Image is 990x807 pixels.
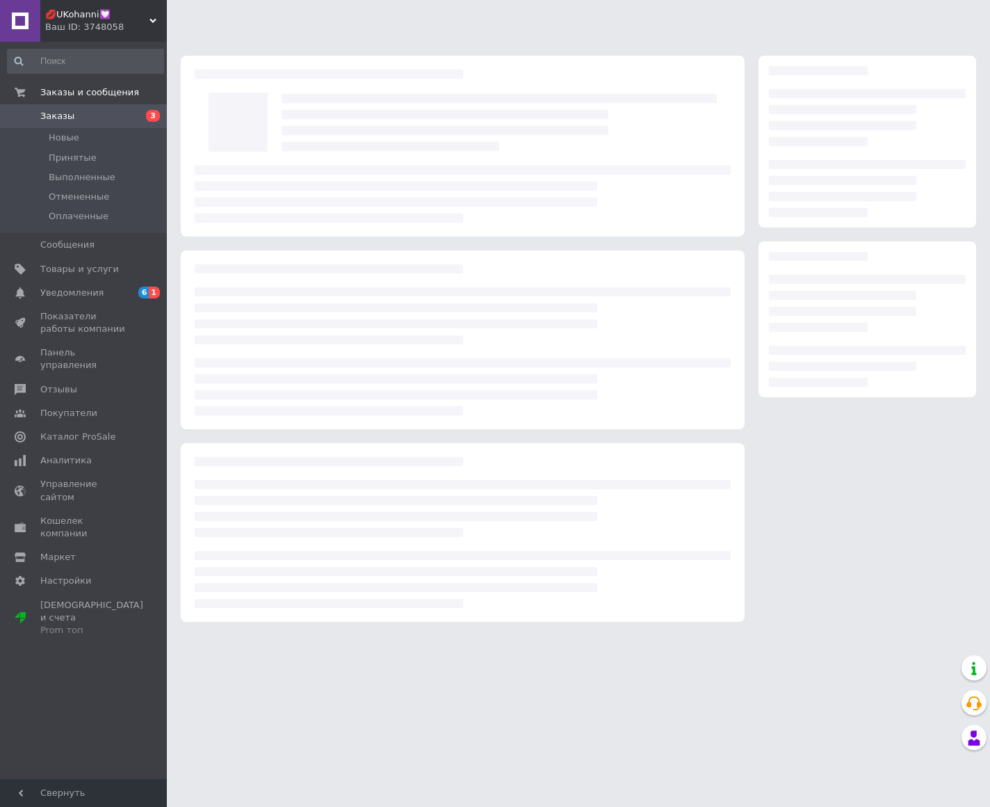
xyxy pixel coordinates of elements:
span: [DEMOGRAPHIC_DATA] и счета [40,599,143,637]
span: Заказы и сообщения [40,86,139,99]
div: Ваш ID: 3748058 [45,21,167,33]
span: Показатели работы компании [40,310,129,335]
span: 1 [149,287,160,298]
input: Поиск [7,49,164,74]
span: Принятые [49,152,97,164]
span: Панель управления [40,346,129,371]
span: Оплаченные [49,210,108,223]
span: Каталог ProSale [40,431,115,443]
span: 💋UKohanni💟 [45,8,149,21]
span: Маркет [40,551,76,564]
span: 6 [138,287,149,298]
span: Выполненные [49,171,115,184]
span: Сообщения [40,239,95,251]
span: Кошелек компании [40,515,129,540]
span: 3 [146,110,160,122]
span: Заказы [40,110,74,122]
span: Новые [49,131,79,144]
span: Отзывы [40,383,77,396]
span: Товары и услуги [40,263,119,275]
span: Настройки [40,575,91,587]
span: Покупатели [40,407,97,420]
span: Управление сайтом [40,478,129,503]
span: Уведомления [40,287,104,299]
span: Аналитика [40,454,92,467]
div: Prom топ [40,624,143,637]
span: Отмененные [49,191,109,203]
